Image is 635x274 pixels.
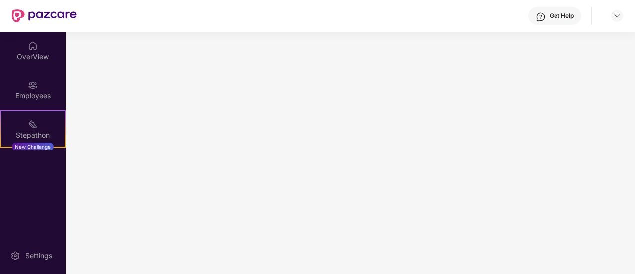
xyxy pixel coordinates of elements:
[536,12,546,22] img: svg+xml;base64,PHN2ZyBpZD0iSGVscC0zMngzMiIgeG1sbnM9Imh0dHA6Ly93d3cudzMub3JnLzIwMDAvc3ZnIiB3aWR0aD...
[12,9,77,22] img: New Pazcare Logo
[28,80,38,90] img: svg+xml;base64,PHN2ZyBpZD0iRW1wbG95ZWVzIiB4bWxucz0iaHR0cDovL3d3dy53My5vcmcvMjAwMC9zdmciIHdpZHRoPS...
[28,41,38,51] img: svg+xml;base64,PHN2ZyBpZD0iSG9tZSIgeG1sbnM9Imh0dHA6Ly93d3cudzMub3JnLzIwMDAvc3ZnIiB3aWR0aD0iMjAiIG...
[613,12,621,20] img: svg+xml;base64,PHN2ZyBpZD0iRHJvcGRvd24tMzJ4MzIiIHhtbG5zPSJodHRwOi8vd3d3LnczLm9yZy8yMDAwL3N2ZyIgd2...
[12,143,54,151] div: New Challenge
[1,130,65,140] div: Stepathon
[550,12,574,20] div: Get Help
[10,251,20,261] img: svg+xml;base64,PHN2ZyBpZD0iU2V0dGluZy0yMHgyMCIgeG1sbnM9Imh0dHA6Ly93d3cudzMub3JnLzIwMDAvc3ZnIiB3aW...
[22,251,55,261] div: Settings
[28,119,38,129] img: svg+xml;base64,PHN2ZyB4bWxucz0iaHR0cDovL3d3dy53My5vcmcvMjAwMC9zdmciIHdpZHRoPSIyMSIgaGVpZ2h0PSIyMC...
